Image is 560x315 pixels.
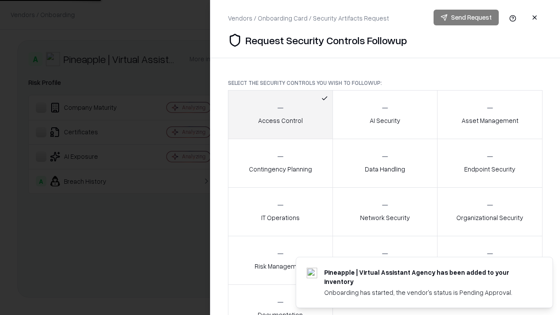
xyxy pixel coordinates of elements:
p: IT Operations [261,213,300,222]
button: IT Operations [228,187,333,236]
p: Request Security Controls Followup [245,33,407,47]
button: Asset Management [437,90,542,139]
img: trypineapple.com [307,268,317,278]
button: AI Security [332,90,438,139]
button: Threat Management [437,236,542,285]
button: Contingency Planning [228,139,333,188]
p: Organizational Security [456,213,523,222]
div: Vendors / Onboarding Card / Security Artifacts Request [228,14,389,23]
p: Asset Management [462,116,518,125]
button: Organizational Security [437,187,542,236]
p: Endpoint Security [464,164,515,174]
p: Risk Management [255,262,306,271]
button: Risk Management [228,236,333,285]
p: AI Security [370,116,400,125]
p: Select the security controls you wish to followup: [228,79,542,87]
p: Access Control [258,116,303,125]
div: Onboarding has started, the vendor's status is Pending Approval. [324,288,532,297]
button: Network Security [332,187,438,236]
button: Data Handling [332,139,438,188]
button: Endpoint Security [437,139,542,188]
button: Access Control [228,90,333,139]
p: Contingency Planning [249,164,312,174]
div: Pineapple | Virtual Assistant Agency has been added to your inventory [324,268,532,286]
p: Network Security [360,213,410,222]
button: Security Incidents [332,236,438,285]
p: Data Handling [365,164,405,174]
